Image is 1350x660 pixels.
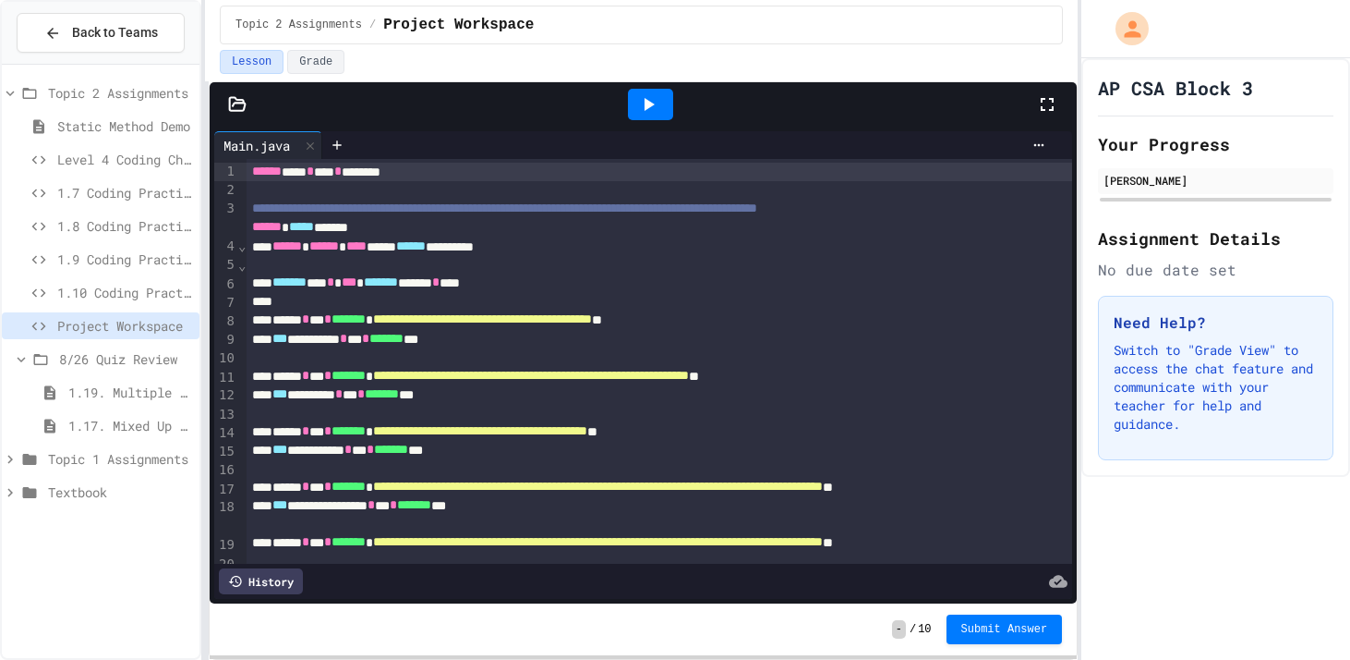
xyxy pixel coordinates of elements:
div: 2 [214,181,237,200]
span: 1.17. Mixed Up Code Practice 1.1-1.6 [68,416,192,435]
span: Project Workspace [57,316,192,336]
div: 9 [214,331,237,349]
span: Topic 2 Assignments [235,18,362,32]
span: Back to Teams [72,23,158,43]
div: [PERSON_NAME] [1103,172,1328,189]
div: My Account [1096,7,1153,50]
span: - [892,620,906,639]
div: 10 [214,349,237,368]
span: Project Workspace [383,14,534,36]
span: Topic 1 Assignments [48,449,192,469]
span: 10 [918,622,931,637]
div: 16 [214,461,237,480]
span: Submit Answer [961,622,1048,637]
div: 13 [214,406,237,424]
div: Main.java [214,131,322,159]
div: 7 [214,294,237,312]
div: History [219,568,303,594]
div: 14 [214,424,237,443]
div: 5 [214,256,237,275]
button: Submit Answer [946,615,1063,644]
span: 1.9 Coding Practice [57,250,192,269]
span: Textbook [48,483,192,502]
span: Level 4 Coding Challenge [57,150,192,169]
span: 1.19. Multiple Choice Exercises for Unit 1a (1.1-1.6) [68,383,192,402]
span: 1.10 Coding Practice [57,283,192,302]
button: Back to Teams [17,13,185,53]
div: 6 [214,275,237,294]
span: Static Method Demo [57,116,192,136]
span: / [910,622,916,637]
span: / [369,18,376,32]
div: 12 [214,386,237,405]
span: 8/26 Quiz Review [59,349,192,369]
button: Grade [287,50,344,74]
div: 20 [214,556,237,574]
div: 3 [214,200,237,238]
div: 18 [214,498,237,536]
div: 15 [214,443,237,461]
h3: Need Help? [1114,312,1318,334]
div: 11 [214,369,237,387]
div: 17 [214,481,237,499]
div: 4 [214,238,237,256]
div: No due date set [1098,259,1333,281]
div: 19 [214,536,237,555]
button: Lesson [220,50,283,74]
span: Fold line [237,258,247,273]
span: Fold line [237,238,247,253]
div: Main.java [214,136,299,155]
div: 1 [214,163,237,181]
span: 1.8 Coding Practice [57,216,192,236]
div: 8 [214,312,237,331]
span: Topic 2 Assignments [48,83,192,103]
h2: Your Progress [1098,131,1333,157]
p: Switch to "Grade View" to access the chat feature and communicate with your teacher for help and ... [1114,341,1318,434]
h1: AP CSA Block 3 [1098,75,1253,101]
h2: Assignment Details [1098,226,1333,251]
span: 1.7 Coding Practice [57,183,192,202]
